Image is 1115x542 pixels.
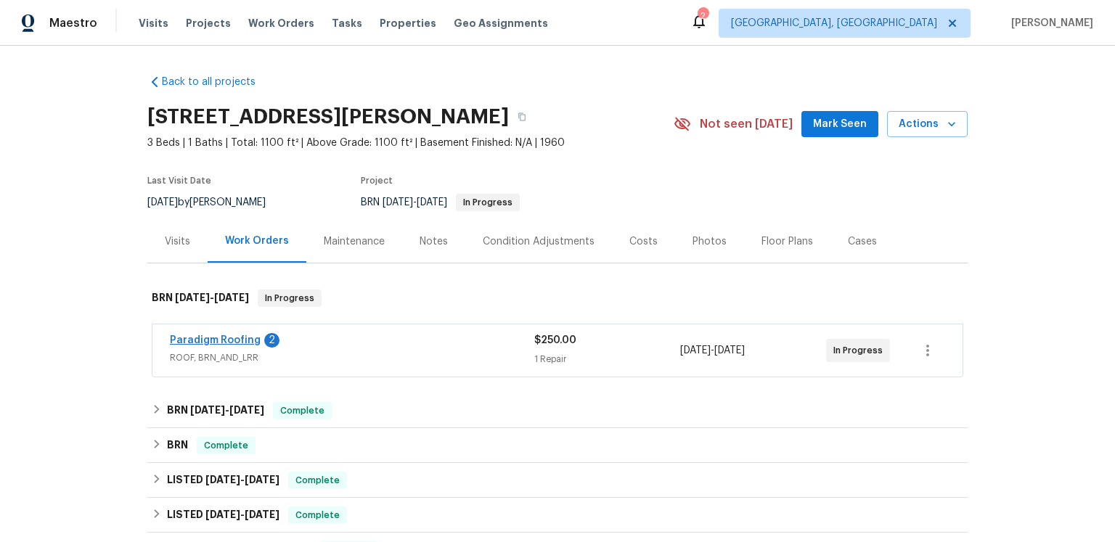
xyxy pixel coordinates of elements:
span: [DATE] [680,345,711,356]
span: Tasks [332,18,362,28]
span: BRN [361,197,520,208]
div: Maintenance [324,234,385,249]
span: Complete [198,438,254,453]
span: Properties [380,16,436,30]
button: Mark Seen [801,111,878,138]
span: [PERSON_NAME] [1005,16,1093,30]
span: [DATE] [417,197,447,208]
div: Visits [165,234,190,249]
div: LISTED [DATE]-[DATE]Complete [147,463,968,498]
span: [DATE] [214,292,249,303]
h6: BRN [167,402,264,419]
span: ROOF, BRN_AND_LRR [170,350,534,365]
span: Project [361,176,393,185]
span: [DATE] [175,292,210,303]
span: In Progress [259,291,320,305]
a: Back to all projects [147,75,287,89]
span: In Progress [833,343,889,358]
div: by [PERSON_NAME] [147,194,283,211]
span: 3 Beds | 1 Baths | Total: 1100 ft² | Above Grade: 1100 ft² | Basement Finished: N/A | 1960 [147,136,674,150]
h2: [STREET_ADDRESS][PERSON_NAME] [147,110,509,124]
span: [DATE] [714,345,745,356]
span: Not seen [DATE] [700,117,793,131]
div: LISTED [DATE]-[DATE]Complete [147,498,968,533]
span: [DATE] [190,405,225,415]
div: Notes [420,234,448,249]
span: Complete [274,403,330,418]
div: BRN [DATE]-[DATE]In Progress [147,275,968,321]
a: Paradigm Roofing [170,335,261,345]
h6: LISTED [167,472,279,489]
div: Photos [693,234,727,249]
div: Costs [629,234,658,249]
button: Actions [887,111,968,138]
h6: BRN [152,290,249,307]
span: Maestro [49,16,97,30]
span: In Progress [457,198,518,207]
span: $250.00 [534,335,576,345]
div: 1 Repair [534,352,680,366]
span: Complete [290,508,346,522]
span: - [680,343,745,358]
span: [DATE] [383,197,413,208]
div: Floor Plans [761,234,813,249]
span: - [205,475,279,485]
span: - [205,509,279,520]
span: - [175,292,249,303]
span: [DATE] [147,197,178,208]
span: Projects [186,16,231,30]
span: [DATE] [229,405,264,415]
span: - [190,405,264,415]
span: Complete [290,473,346,488]
span: [DATE] [245,475,279,485]
div: BRN [DATE]-[DATE]Complete [147,393,968,428]
span: [GEOGRAPHIC_DATA], [GEOGRAPHIC_DATA] [731,16,937,30]
span: [DATE] [205,509,240,520]
div: Condition Adjustments [483,234,595,249]
h6: LISTED [167,506,279,524]
div: 2 [698,9,708,23]
div: Cases [848,234,877,249]
div: BRN Complete [147,428,968,463]
span: Work Orders [248,16,314,30]
h6: BRN [167,437,188,454]
span: [DATE] [245,509,279,520]
span: Last Visit Date [147,176,211,185]
span: Geo Assignments [454,16,548,30]
span: [DATE] [205,475,240,485]
div: Work Orders [225,234,289,248]
span: - [383,197,447,208]
span: Mark Seen [813,115,867,134]
span: Visits [139,16,168,30]
span: Actions [899,115,956,134]
button: Copy Address [509,104,535,130]
div: 2 [264,333,279,348]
